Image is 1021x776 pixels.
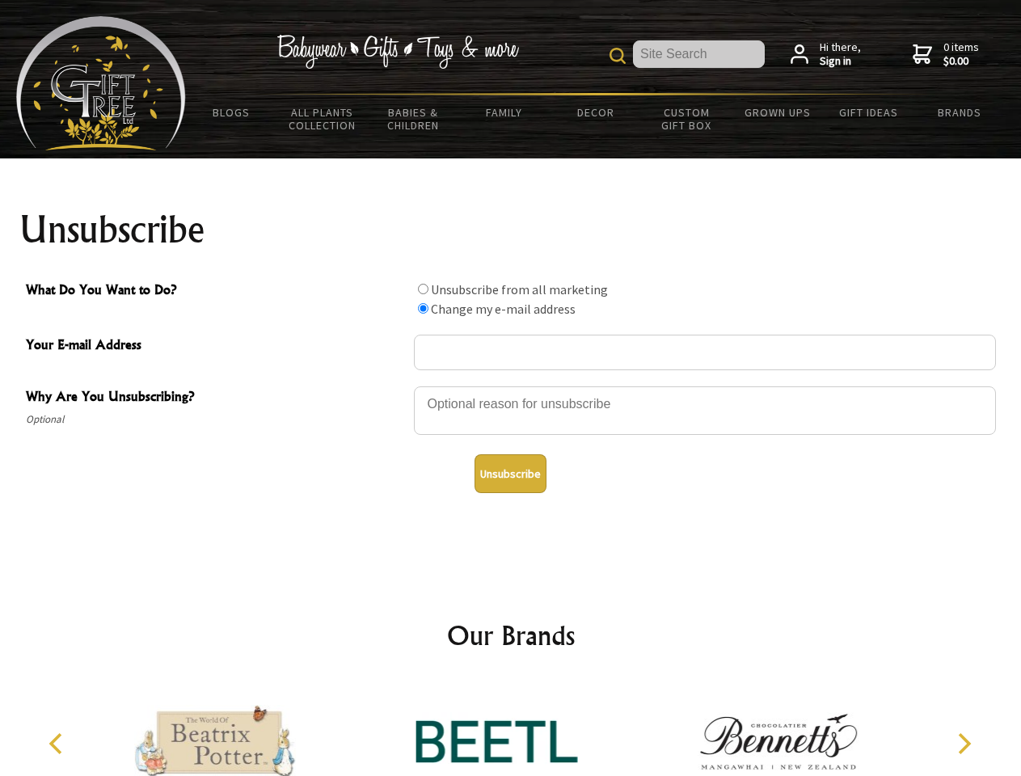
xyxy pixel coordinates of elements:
[913,40,979,69] a: 0 items$0.00
[431,281,608,297] label: Unsubscribe from all marketing
[414,386,996,435] textarea: Why Are You Unsubscribing?
[610,48,626,64] img: product search
[641,95,732,142] a: Custom Gift Box
[418,284,428,294] input: What Do You Want to Do?
[414,335,996,370] input: Your E-mail Address
[26,335,406,358] span: Your E-mail Address
[26,386,406,410] span: Why Are You Unsubscribing?
[943,54,979,69] strong: $0.00
[943,40,979,69] span: 0 items
[186,95,277,129] a: BLOGS
[823,95,914,129] a: Gift Ideas
[276,35,519,69] img: Babywear - Gifts - Toys & more
[277,95,369,142] a: All Plants Collection
[26,410,406,429] span: Optional
[475,454,546,493] button: Unsubscribe
[40,726,76,761] button: Previous
[732,95,823,129] a: Grown Ups
[368,95,459,142] a: Babies & Children
[19,210,1002,249] h1: Unsubscribe
[16,16,186,150] img: Babyware - Gifts - Toys and more...
[32,616,989,655] h2: Our Brands
[26,280,406,303] span: What Do You Want to Do?
[914,95,1006,129] a: Brands
[946,726,981,761] button: Next
[431,301,576,317] label: Change my e-mail address
[633,40,765,68] input: Site Search
[791,40,861,69] a: Hi there,Sign in
[820,40,861,69] span: Hi there,
[459,95,551,129] a: Family
[820,54,861,69] strong: Sign in
[418,303,428,314] input: What Do You Want to Do?
[550,95,641,129] a: Decor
